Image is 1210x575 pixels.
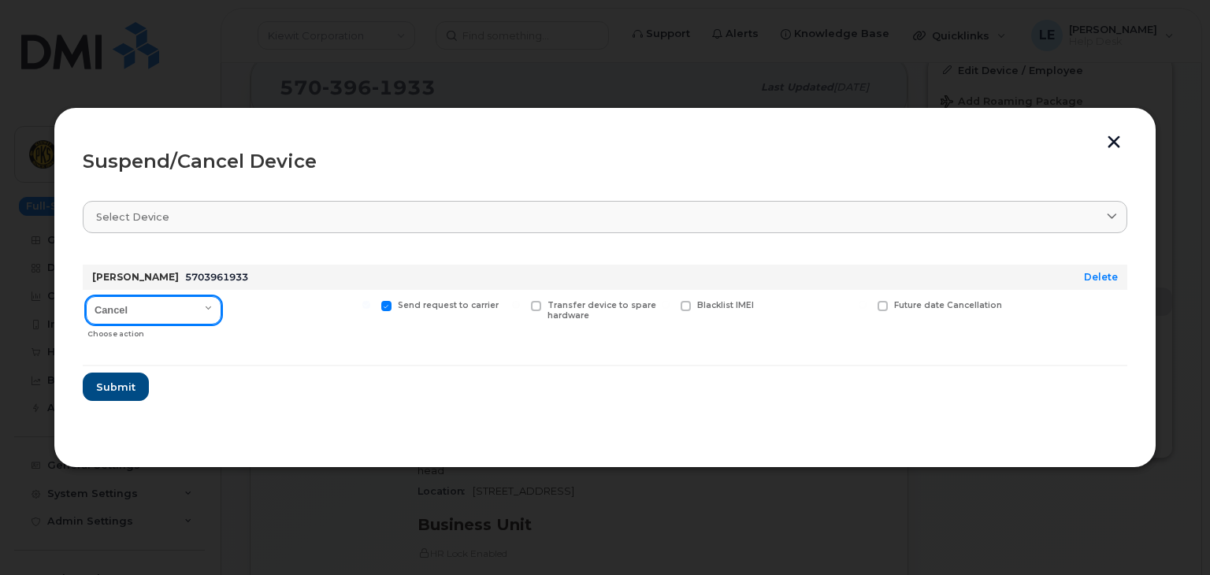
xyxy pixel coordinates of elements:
div: Suspend/Cancel Device [83,152,1127,171]
div: Choose action [87,321,221,340]
span: Blacklist IMEI [697,300,754,310]
span: Send request to carrier [398,300,499,310]
input: Future date Cancellation [859,301,867,309]
iframe: Messenger Launcher [1141,506,1198,563]
input: Transfer device to spare hardware [512,301,520,309]
span: Future date Cancellation [894,300,1002,310]
span: 5703961933 [185,271,248,283]
span: Transfer device to spare hardware [547,300,656,321]
a: Delete [1084,271,1118,283]
input: Send request to carrier [362,301,370,309]
input: Blacklist IMEI [662,301,670,309]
